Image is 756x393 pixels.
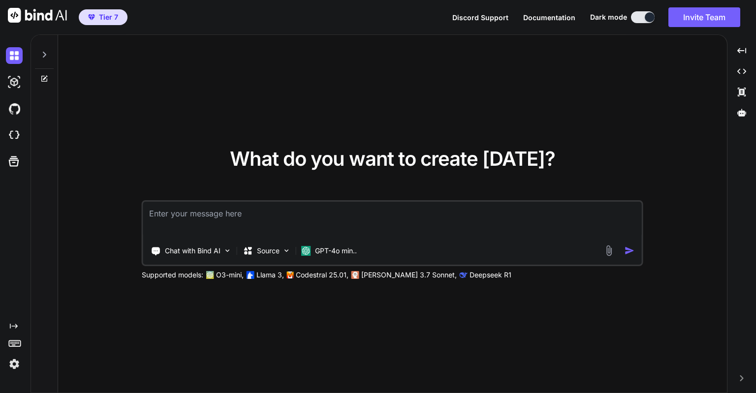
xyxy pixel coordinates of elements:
p: Deepseek R1 [470,270,511,280]
span: What do you want to create [DATE]? [230,147,555,171]
img: darkChat [6,47,23,64]
p: Codestral 25.01, [296,270,348,280]
p: [PERSON_NAME] 3.7 Sonnet, [361,270,457,280]
img: settings [6,356,23,372]
p: Llama 3, [256,270,284,280]
p: Supported models: [142,270,203,280]
p: Source [257,246,280,256]
p: O3-mini, [216,270,244,280]
img: darkAi-studio [6,74,23,91]
img: GPT-4o mini [301,246,311,256]
img: githubDark [6,100,23,117]
img: Pick Tools [223,246,232,255]
img: premium [88,14,95,20]
span: Discord Support [452,13,508,22]
span: Documentation [523,13,575,22]
button: premiumTier 7 [79,9,127,25]
p: Chat with Bind AI [165,246,220,256]
img: claude [460,271,468,279]
button: Discord Support [452,12,508,23]
img: cloudideIcon [6,127,23,144]
img: icon [625,245,635,256]
img: Mistral-AI [287,272,294,278]
img: Pick Models [283,246,291,255]
img: Llama2 [247,271,254,279]
span: Dark mode [590,12,627,22]
img: claude [351,271,359,279]
span: Tier 7 [99,12,118,22]
button: Documentation [523,12,575,23]
button: Invite Team [668,7,740,27]
img: GPT-4 [206,271,214,279]
p: GPT-4o min.. [315,246,357,256]
img: attachment [603,245,615,256]
img: Bind AI [8,8,67,23]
